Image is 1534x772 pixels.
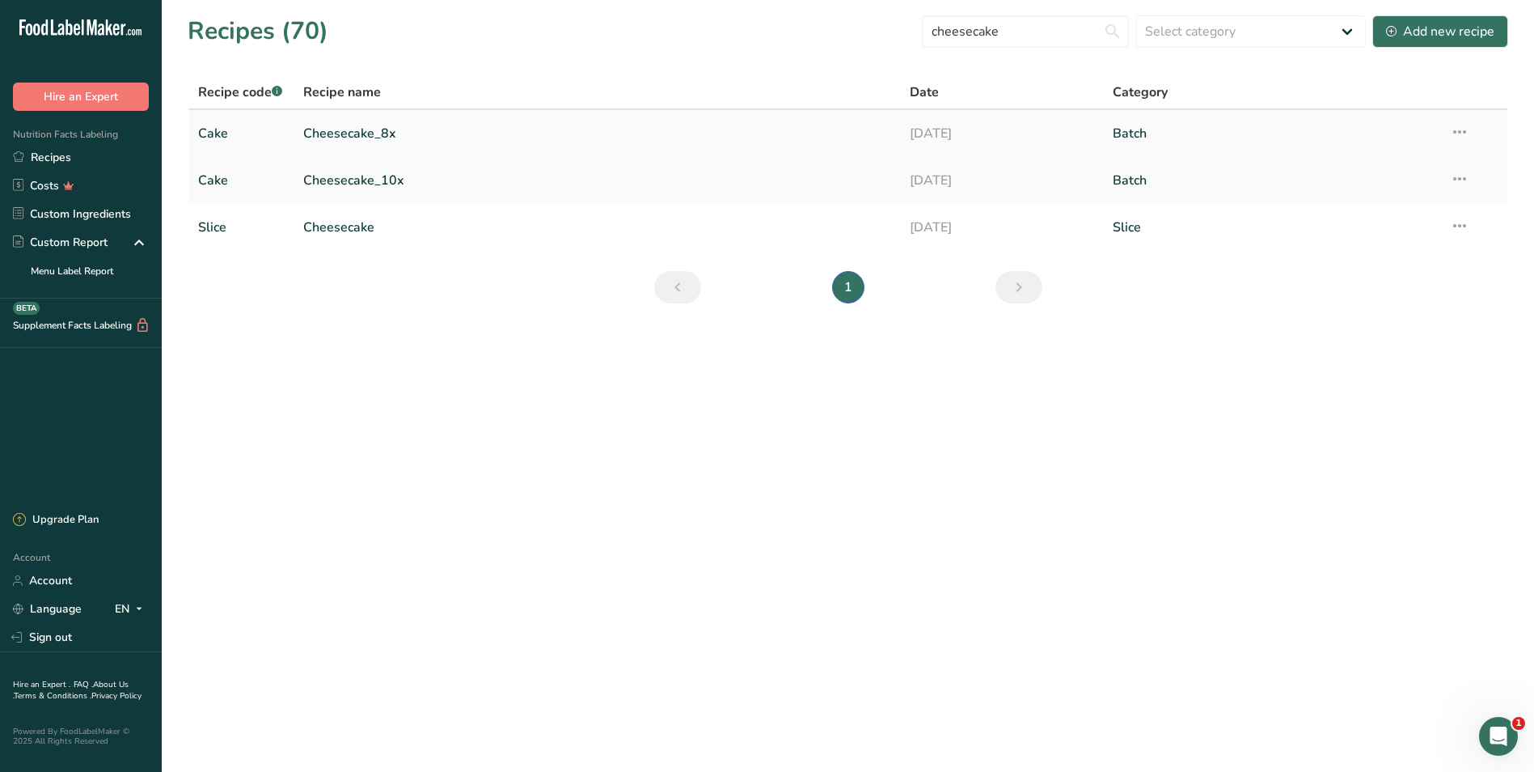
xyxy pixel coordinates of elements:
h1: Recipes (70) [188,13,328,49]
iframe: Intercom live chat [1479,717,1518,756]
a: [DATE] [910,163,1092,197]
a: Privacy Policy [91,690,142,702]
span: Recipe name [303,83,381,102]
div: Powered By FoodLabelMaker © 2025 All Rights Reserved [13,727,149,746]
a: About Us . [13,679,129,702]
a: Previous page [654,271,701,303]
a: Batch [1113,163,1430,197]
a: Cheesecake_8x [303,117,891,151]
div: Custom Report [13,234,108,251]
div: Upgrade Plan [13,512,99,528]
span: Recipe code [198,83,282,101]
input: Search for recipe [922,15,1129,48]
a: Slice [1113,210,1430,244]
button: Add new recipe [1372,15,1508,48]
a: Cake [198,163,284,197]
a: Slice [198,210,284,244]
a: Cheesecake [303,210,891,244]
a: Cheesecake_10x [303,163,891,197]
span: Category [1113,83,1168,102]
div: Add new recipe [1386,22,1494,41]
span: Date [910,83,939,102]
a: Next page [995,271,1042,303]
a: Terms & Conditions . [14,690,91,702]
div: BETA [13,302,40,315]
div: EN [115,600,149,619]
span: 1 [1512,717,1525,730]
a: [DATE] [910,210,1092,244]
a: Language [13,595,82,623]
a: Hire an Expert . [13,679,70,690]
a: [DATE] [910,117,1092,151]
button: Hire an Expert [13,83,149,111]
a: FAQ . [74,679,93,690]
a: Batch [1113,117,1430,151]
a: Cake [198,117,284,151]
